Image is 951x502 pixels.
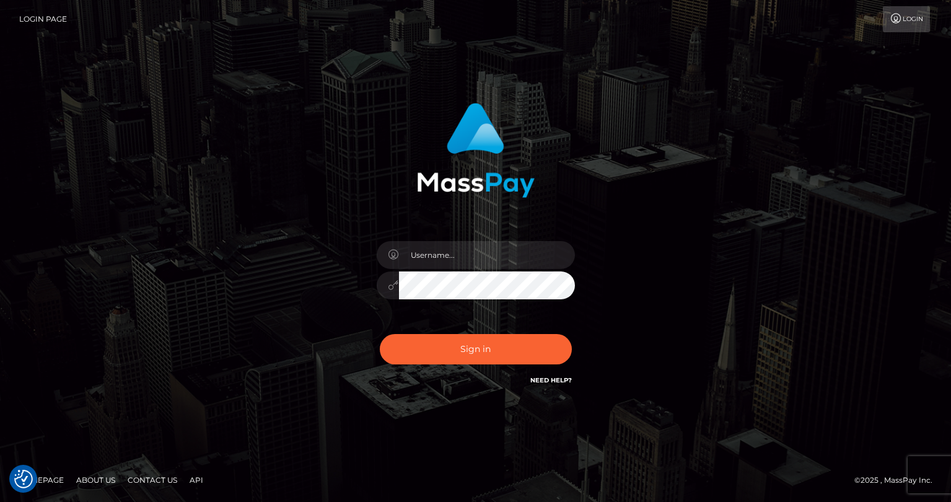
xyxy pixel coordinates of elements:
a: Login Page [19,6,67,32]
a: Homepage [14,470,69,490]
button: Consent Preferences [14,470,33,488]
img: Revisit consent button [14,470,33,488]
a: About Us [71,470,120,490]
input: Username... [399,241,575,269]
div: © 2025 , MassPay Inc. [854,473,942,487]
a: Login [883,6,930,32]
img: MassPay Login [417,103,535,198]
button: Sign in [380,334,572,364]
a: Need Help? [530,376,572,384]
a: API [185,470,208,490]
a: Contact Us [123,470,182,490]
